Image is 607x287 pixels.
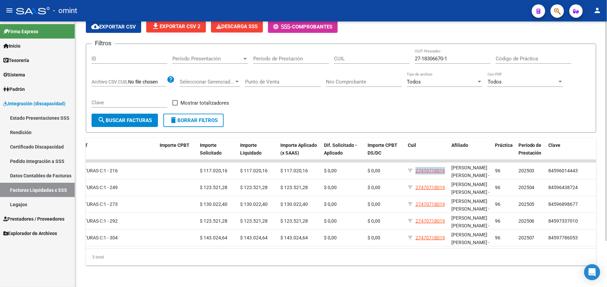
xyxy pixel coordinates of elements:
button: Buscar Facturas [92,114,158,127]
span: Integración (discapacidad) [3,100,65,107]
span: [PERSON_NAME] [PERSON_NAME] - [451,232,490,245]
span: $ 123.521,28 [240,218,268,224]
span: 202503 [518,168,535,173]
div: 1 - 292 [76,217,154,225]
span: $ 123.521,28 [200,185,227,190]
span: 84596014443 [549,168,578,173]
div: 1 - 304 [76,234,154,242]
span: Importe CPBT [160,142,189,148]
button: -Comprobantes [268,20,338,33]
span: $ 0,00 [324,185,337,190]
datatable-header-cell: Importe CPBT DS/DC [365,138,405,168]
span: [PERSON_NAME] [PERSON_NAME] - [451,215,490,228]
div: 1 - 273 [76,200,154,208]
span: Dif. Solicitado - Aplicado [324,142,357,156]
span: 96 [495,168,500,173]
mat-icon: file_download [152,22,160,30]
span: $ 123.521,28 [240,185,268,190]
span: Comprobantes [292,24,332,30]
span: Exportar CSV [91,24,136,30]
span: $ 123.521,28 [200,218,227,224]
span: $ 0,00 [368,235,380,240]
span: 84597337010 [549,218,578,224]
mat-icon: menu [5,6,13,14]
span: $ 0,00 [324,202,337,207]
span: Importe Solicitado [200,142,222,156]
span: $ 0,00 [368,218,380,224]
mat-icon: person [594,6,602,14]
span: Explorador de Archivos [3,230,57,237]
span: [PERSON_NAME] [PERSON_NAME] - [451,182,490,195]
span: Padrón [3,85,25,93]
span: $ 130.022,40 [200,202,227,207]
span: $ 143.024,64 [200,235,227,240]
span: Firma Express [3,28,38,35]
div: 5 total [86,249,596,266]
datatable-header-cell: Período de Prestación [516,138,546,168]
span: $ 0,00 [368,185,380,190]
span: FACTURAS C: [76,218,104,224]
span: $ 0,00 [324,235,337,240]
span: 27470718019 [416,235,445,240]
span: Importe Liquidado [240,142,262,156]
span: Tesorería [3,57,29,64]
span: 27470718019 [416,218,445,224]
datatable-header-cell: Importe CPBT [157,138,197,168]
span: 27470718019 [416,185,445,190]
span: 202505 [518,202,535,207]
span: Exportar CSV 2 [152,23,201,30]
span: $ 143.024,64 [240,235,268,240]
span: FACTURAS C: [76,202,104,207]
span: Prestadores / Proveedores [3,215,64,223]
span: Cuil [408,142,416,148]
span: - omint [53,3,77,18]
span: 84596438724 [549,185,578,190]
span: Borrar Filtros [169,117,218,123]
span: $ 0,00 [368,168,380,173]
span: 96 [495,218,500,224]
span: $ 117.020,16 [240,168,268,173]
button: Exportar CSV 2 [146,20,206,33]
span: 96 [495,235,500,240]
span: $ 0,00 [324,218,337,224]
span: 202506 [518,218,535,224]
span: Sistema [3,71,25,78]
span: [PERSON_NAME] [PERSON_NAME] - [451,198,490,212]
span: Afiliado [451,142,468,148]
input: Archivo CSV CUIL [128,79,167,85]
datatable-header-cell: Importe Solicitado [197,138,237,168]
span: Descarga SSS [216,23,258,30]
span: Importe Aplicado (x SAAS) [280,142,317,156]
span: Período de Prestación [518,142,542,156]
mat-icon: delete [169,116,177,124]
datatable-header-cell: Importe Liquidado [237,138,278,168]
span: Seleccionar Gerenciador [180,79,234,85]
span: 202504 [518,185,535,190]
span: Práctica [495,142,513,148]
span: $ 143.024,64 [280,235,308,240]
span: Todos [407,79,421,85]
span: Período Presentación [172,56,242,62]
button: Descarga SSS [211,20,263,33]
span: 27470718019 [416,168,445,173]
datatable-header-cell: CPBT [73,138,157,168]
span: Buscar Facturas [98,117,152,123]
span: Inicio [3,42,20,50]
div: 1 - 216 [76,167,154,175]
span: $ 117.020,16 [200,168,227,173]
span: $ 123.521,28 [280,185,308,190]
mat-icon: help [167,75,175,83]
span: 84597786053 [549,235,578,240]
button: Borrar Filtros [163,114,224,127]
datatable-header-cell: Cuil [405,138,449,168]
span: Importe CPBT DS/DC [368,142,397,156]
span: $ 0,00 [324,168,337,173]
span: 96 [495,185,500,190]
mat-icon: search [98,116,106,124]
span: - [273,24,292,30]
button: Exportar CSV [86,20,141,33]
h3: Filtros [92,39,115,48]
span: 27470718019 [416,202,445,207]
span: Mostrar totalizadores [180,99,229,107]
span: Archivo CSV CUIL [92,79,128,84]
